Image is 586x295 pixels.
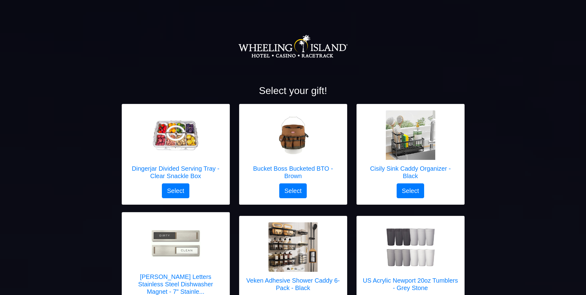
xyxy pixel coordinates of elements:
[363,165,458,180] h5: Cisily Sink Caddy Organizer - Black
[386,222,435,272] img: US Acrylic Newport 20oz Tumblers - Grey Stone
[279,183,307,198] button: Select
[246,110,341,183] a: Bucket Boss Bucketed BTO - Brown Bucket Boss Bucketed BTO - Brown
[238,15,348,77] img: Logo
[128,165,223,180] h5: Dingerjar Divided Serving Tray - Clear Snackle Box
[268,222,318,272] img: Veken Adhesive Shower Caddy 6-Pack - Black
[151,110,200,160] img: Dingerjar Divided Serving Tray - Clear Snackle Box
[162,183,190,198] button: Select
[246,165,341,180] h5: Bucket Boss Bucketed BTO - Brown
[363,110,458,183] a: Cisily Sink Caddy Organizer - Black Cisily Sink Caddy Organizer - Black
[363,277,458,292] h5: US Acrylic Newport 20oz Tumblers - Grey Stone
[151,230,200,258] img: Kubik Letters Stainless Steel Dishwasher Magnet - 7" Stainless
[397,183,424,198] button: Select
[386,110,435,160] img: Cisily Sink Caddy Organizer - Black
[128,110,223,183] a: Dingerjar Divided Serving Tray - Clear Snackle Box Dingerjar Divided Serving Tray - Clear Snackle...
[122,85,465,96] h2: Select your gift!
[268,110,318,160] img: Bucket Boss Bucketed BTO - Brown
[246,277,341,292] h5: Veken Adhesive Shower Caddy 6-Pack - Black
